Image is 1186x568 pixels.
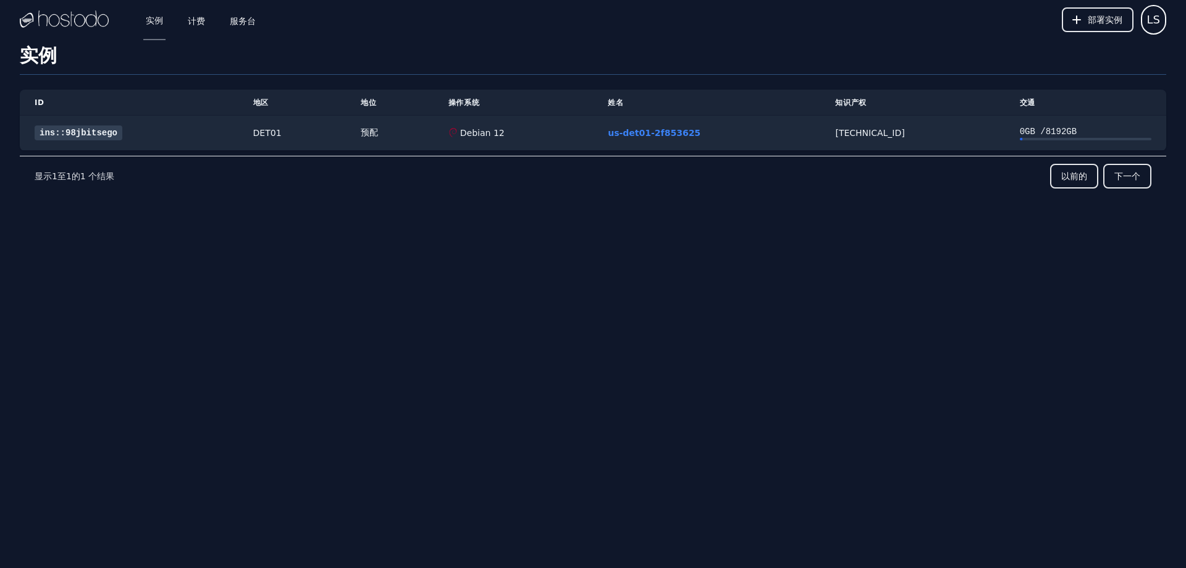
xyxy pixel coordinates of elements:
font: 下一个 [1114,171,1140,181]
font: 实例 [146,15,163,25]
img: Debian 12 [448,128,458,137]
font: GB [1066,127,1077,137]
nav: 分页 [20,156,1166,196]
font: 1 [52,171,57,181]
img: 标识 [20,11,109,29]
font: 1 [66,171,72,181]
font: ins::98jbitsego [40,128,117,138]
font: [TECHNICAL_ID] [835,128,904,138]
font: 知识产权 [835,98,866,107]
button: 用户菜单 [1141,5,1166,35]
font: 预配 [361,128,378,138]
font: 地区 [253,98,269,107]
button: 以前的 [1050,164,1098,189]
font: 0 [1020,127,1025,137]
button: 部署实例 [1062,7,1133,32]
font: GB / [1025,127,1046,137]
font: 部署实例 [1088,15,1122,25]
font: 结果 [97,171,114,181]
font: 以前的 [1061,171,1087,181]
font: 操作系统 [448,98,479,107]
button: 下一个 [1103,164,1151,189]
font: 地位 [361,98,376,107]
font: Debian 12 [460,128,505,138]
font: 服务台 [230,16,256,26]
a: ins::98jbitsego [35,125,122,140]
a: us-det01-2f853625 [608,128,700,138]
font: 交通 [1020,98,1035,107]
font: 1 个 [80,171,97,181]
font: DET01 [253,128,282,138]
font: 的 [72,171,80,181]
font: LS [1147,13,1160,26]
font: 显示 [35,171,52,181]
font: 至 [57,171,66,181]
font: 姓名 [608,98,623,107]
font: 计费 [188,16,205,26]
font: 实例 [20,45,57,66]
font: 8192 [1046,127,1067,137]
font: ID [35,98,44,107]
